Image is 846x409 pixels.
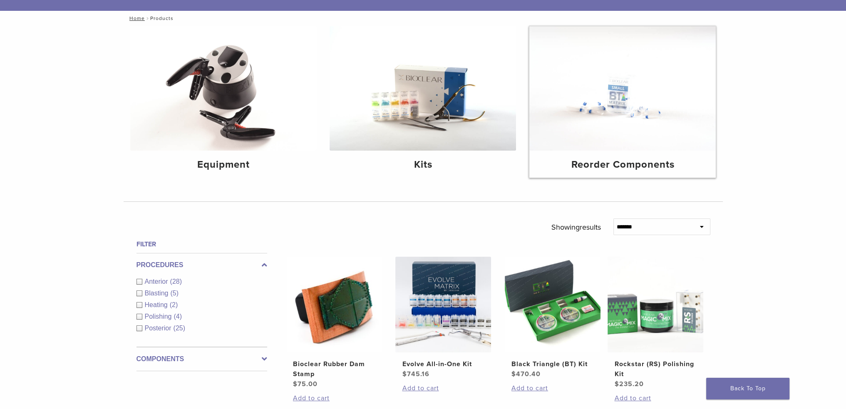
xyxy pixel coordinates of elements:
[511,359,594,369] h2: Black Triangle (BT) Kit
[137,157,310,172] h4: Equipment
[145,290,171,297] span: Blasting
[402,359,484,369] h2: Evolve All-in-One Kit
[536,157,709,172] h4: Reorder Components
[145,325,174,332] span: Posterior
[130,26,317,151] img: Equipment
[614,380,643,388] bdi: 235.20
[170,290,179,297] span: (5)
[170,278,182,285] span: (28)
[395,257,491,352] img: Evolve All-in-One Kit
[402,383,484,393] a: Add to cart: “Evolve All-in-One Kit”
[395,257,492,379] a: Evolve All-in-One KitEvolve All-in-One Kit $745.16
[614,359,697,379] h2: Rockstar (RS) Polishing Kit
[170,301,178,308] span: (2)
[529,26,716,151] img: Reorder Components
[402,370,429,378] bdi: 745.16
[504,257,601,379] a: Black Triangle (BT) KitBlack Triangle (BT) Kit $470.40
[130,26,317,178] a: Equipment
[286,257,382,352] img: Bioclear Rubber Dam Stamp
[505,257,600,352] img: Black Triangle (BT) Kit
[330,26,516,178] a: Kits
[511,383,594,393] a: Add to cart: “Black Triangle (BT) Kit”
[608,257,703,352] img: Rockstar (RS) Polishing Kit
[174,325,185,332] span: (25)
[293,359,375,379] h2: Bioclear Rubber Dam Stamp
[511,370,541,378] bdi: 470.40
[145,278,170,285] span: Anterior
[330,26,516,151] img: Kits
[145,313,174,320] span: Polishing
[706,378,789,399] a: Back To Top
[614,393,697,403] a: Add to cart: “Rockstar (RS) Polishing Kit”
[551,218,601,236] p: Showing results
[136,260,267,270] label: Procedures
[136,354,267,364] label: Components
[607,257,704,389] a: Rockstar (RS) Polishing KitRockstar (RS) Polishing Kit $235.20
[336,157,509,172] h4: Kits
[145,301,170,308] span: Heating
[529,26,716,178] a: Reorder Components
[293,380,298,388] span: $
[293,380,318,388] bdi: 75.00
[511,370,516,378] span: $
[145,16,150,20] span: /
[136,239,267,249] h4: Filter
[614,380,619,388] span: $
[174,313,182,320] span: (4)
[124,11,723,26] nav: Products
[127,15,145,21] a: Home
[402,370,407,378] span: $
[286,257,383,389] a: Bioclear Rubber Dam StampBioclear Rubber Dam Stamp $75.00
[293,393,375,403] a: Add to cart: “Bioclear Rubber Dam Stamp”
